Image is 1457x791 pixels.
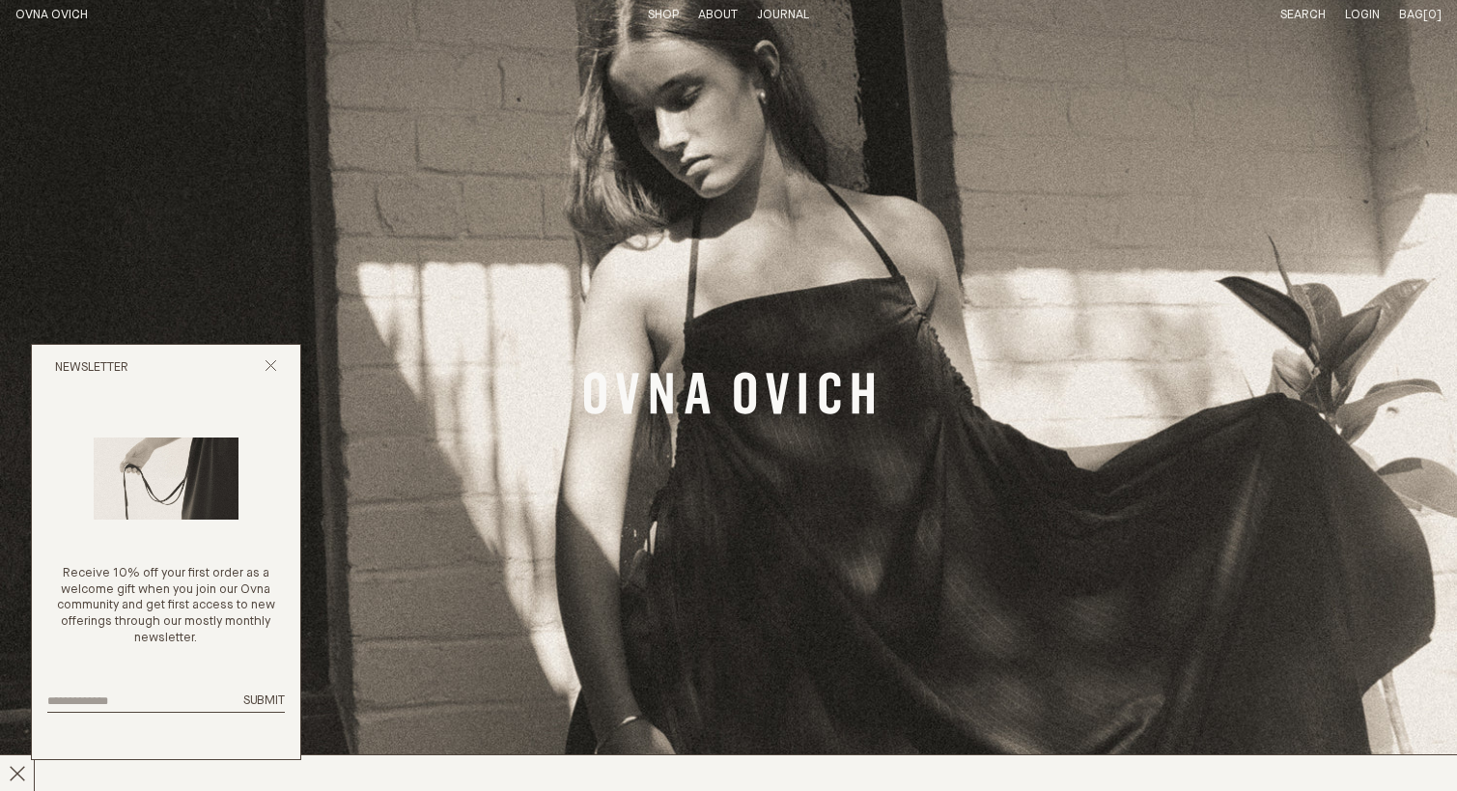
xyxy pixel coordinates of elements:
[757,9,809,21] a: Journal
[55,360,128,377] h2: Newsletter
[1399,9,1423,21] span: Bag
[1280,9,1326,21] a: Search
[1345,9,1380,21] a: Login
[648,9,679,21] a: Shop
[15,9,88,21] a: Home
[584,372,874,420] a: Banner Link
[698,8,738,24] summary: About
[243,693,285,710] button: Submit
[243,694,285,707] span: Submit
[265,359,277,378] button: Close popup
[1423,9,1442,21] span: [0]
[47,566,285,647] p: Receive 10% off your first order as a welcome gift when you join our Ovna community and get first...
